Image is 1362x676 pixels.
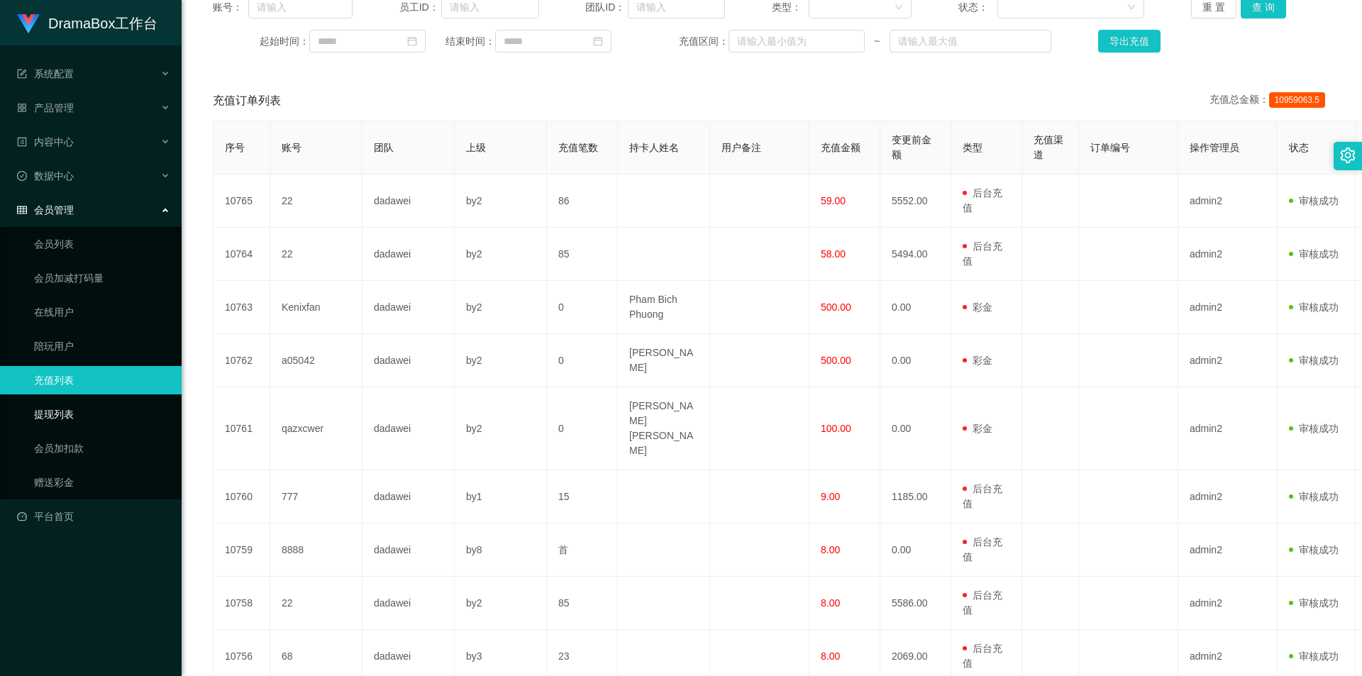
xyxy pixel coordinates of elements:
span: 审核成功 [1289,301,1339,313]
span: 58.00 [821,248,846,260]
td: by2 [455,334,547,387]
td: by2 [455,174,547,228]
td: qazxcwer [270,387,362,470]
div: 充值总金额： [1209,92,1331,109]
span: 8.00 [821,650,840,662]
span: 审核成功 [1289,491,1339,502]
td: 15 [547,470,618,523]
span: 59.00 [821,195,846,206]
span: 8.00 [821,544,840,555]
a: 图标: dashboard平台首页 [17,502,170,531]
span: 订单编号 [1090,142,1130,153]
td: admin2 [1178,174,1278,228]
td: admin2 [1178,470,1278,523]
td: by8 [455,523,547,577]
i: 图标: down [1127,3,1136,13]
span: 充值笔数 [558,142,598,153]
td: 10761 [214,387,270,470]
td: admin2 [1178,577,1278,630]
td: dadawei [362,387,455,470]
td: 0 [547,334,618,387]
input: 请输入最小值为 [729,30,865,52]
a: 充值列表 [34,366,170,394]
span: 审核成功 [1289,423,1339,434]
td: [PERSON_NAME] [618,334,710,387]
span: 彩金 [963,355,992,366]
span: 500.00 [821,355,851,366]
span: 会员管理 [17,204,74,216]
td: 5494.00 [880,228,951,281]
td: [PERSON_NAME] [PERSON_NAME] [618,387,710,470]
i: 图标: calendar [593,36,603,46]
span: 数据中心 [17,170,74,182]
a: 陪玩用户 [34,332,170,360]
span: 后台充值 [963,536,1002,563]
span: 后台充值 [963,483,1002,509]
td: a05042 [270,334,362,387]
td: 10763 [214,281,270,334]
span: 用户备注 [721,142,761,153]
button: 导出充值 [1098,30,1161,52]
td: 0.00 [880,523,951,577]
span: 操作管理员 [1190,142,1239,153]
span: 起始时间： [260,34,309,49]
input: 请输入最大值 [890,30,1051,52]
span: 充值渠道 [1034,134,1063,160]
td: admin2 [1178,387,1278,470]
span: 充值区间： [679,34,729,49]
td: 85 [547,577,618,630]
td: by2 [455,281,547,334]
span: 9.00 [821,491,840,502]
span: 充值订单列表 [213,92,281,109]
td: 5552.00 [880,174,951,228]
td: 0.00 [880,334,951,387]
td: 777 [270,470,362,523]
span: 产品管理 [17,102,74,113]
span: 审核成功 [1289,195,1339,206]
td: 0 [547,281,618,334]
td: admin2 [1178,523,1278,577]
span: 100.00 [821,423,851,434]
span: 后台充值 [963,589,1002,616]
td: Kenixfan [270,281,362,334]
td: 10762 [214,334,270,387]
td: dadawei [362,174,455,228]
td: dadawei [362,523,455,577]
span: 审核成功 [1289,650,1339,662]
a: 会员加减打码量 [34,264,170,292]
td: 0.00 [880,387,951,470]
span: 审核成功 [1289,248,1339,260]
a: 提现列表 [34,400,170,428]
span: 后台充值 [963,240,1002,267]
span: 账号 [282,142,301,153]
a: DramaBox工作台 [17,17,157,28]
span: 类型 [963,142,982,153]
span: 8.00 [821,597,840,609]
span: 审核成功 [1289,544,1339,555]
i: 图标: appstore-o [17,103,27,113]
h1: DramaBox工作台 [48,1,157,46]
td: admin2 [1178,281,1278,334]
a: 会员加扣款 [34,434,170,462]
td: dadawei [362,577,455,630]
td: 22 [270,174,362,228]
td: dadawei [362,281,455,334]
span: 系统配置 [17,68,74,79]
span: ~ [865,34,889,49]
td: 85 [547,228,618,281]
span: 彩金 [963,301,992,313]
span: 充值金额 [821,142,860,153]
span: 500.00 [821,301,851,313]
td: 5586.00 [880,577,951,630]
td: dadawei [362,228,455,281]
span: 状态 [1289,142,1309,153]
td: 0 [547,387,618,470]
td: by2 [455,577,547,630]
a: 在线用户 [34,298,170,326]
td: 首 [547,523,618,577]
i: 图标: table [17,205,27,215]
span: 序号 [225,142,245,153]
td: admin2 [1178,228,1278,281]
i: 图标: setting [1340,148,1356,163]
span: 审核成功 [1289,355,1339,366]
